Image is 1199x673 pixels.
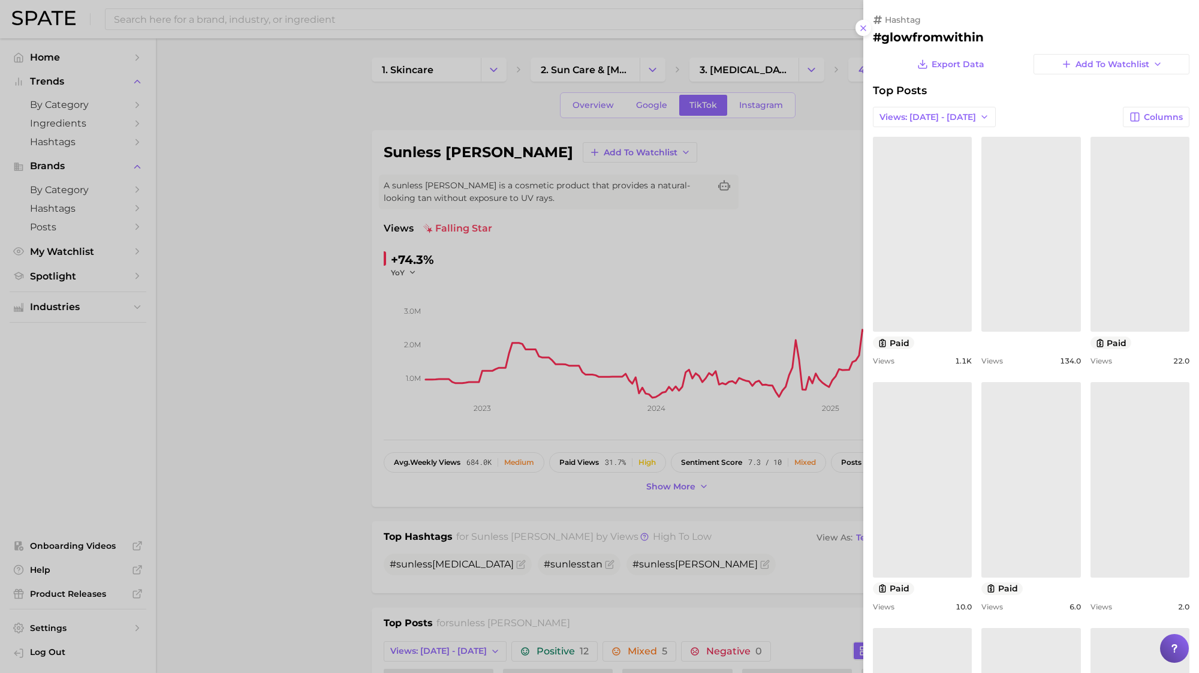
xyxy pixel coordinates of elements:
span: Views [981,602,1003,611]
span: Top Posts [873,84,927,97]
span: Add to Watchlist [1076,59,1149,70]
button: paid [873,582,914,595]
span: 10.0 [956,602,972,611]
span: 2.0 [1178,602,1189,611]
span: Columns [1144,112,1183,122]
span: 1.1k [955,356,972,365]
button: Views: [DATE] - [DATE] [873,107,996,127]
span: Views [873,356,894,365]
button: Columns [1123,107,1189,127]
button: Export Data [914,54,987,74]
button: paid [873,336,914,349]
button: Add to Watchlist [1034,54,1189,74]
span: Views: [DATE] - [DATE] [879,112,976,122]
span: 134.0 [1060,356,1081,365]
h2: #glowfromwithin [873,30,1189,44]
span: Views [1090,356,1112,365]
button: paid [1090,336,1132,349]
span: 6.0 [1070,602,1081,611]
span: hashtag [885,14,921,25]
span: Views [873,602,894,611]
span: Views [981,356,1003,365]
span: Export Data [932,59,984,70]
span: 22.0 [1173,356,1189,365]
span: Views [1090,602,1112,611]
button: paid [981,582,1023,595]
